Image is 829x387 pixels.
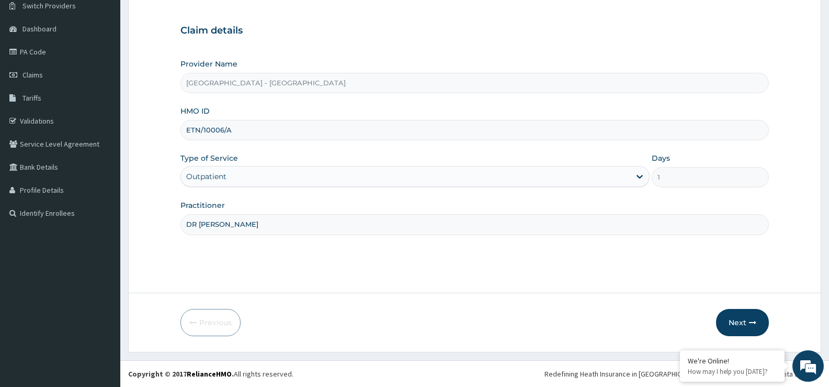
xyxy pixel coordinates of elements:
[128,369,234,379] strong: Copyright © 2017 .
[186,171,226,182] div: Outpatient
[22,1,76,10] span: Switch Providers
[180,25,769,37] h3: Claim details
[22,70,43,80] span: Claims
[180,59,237,69] label: Provider Name
[180,214,769,235] input: Enter Name
[22,24,56,34] span: Dashboard
[688,356,777,366] div: We're Online!
[180,153,238,163] label: Type of Service
[544,369,821,379] div: Redefining Heath Insurance in [GEOGRAPHIC_DATA] using Telemedicine and Data Science!
[120,360,829,387] footer: All rights reserved.
[187,369,232,379] a: RelianceHMO
[61,123,144,228] span: We're online!
[54,59,176,72] div: Chat with us now
[5,268,199,304] textarea: Type your message and hit 'Enter'
[180,120,769,140] input: Enter HMO ID
[688,367,777,376] p: How may I help you today?
[716,309,769,336] button: Next
[180,106,210,116] label: HMO ID
[180,309,241,336] button: Previous
[180,200,225,211] label: Practitioner
[172,5,197,30] div: Minimize live chat window
[19,52,42,79] img: d_794563401_company_1708531726252_794563401
[22,93,41,103] span: Tariffs
[652,153,670,163] label: Days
